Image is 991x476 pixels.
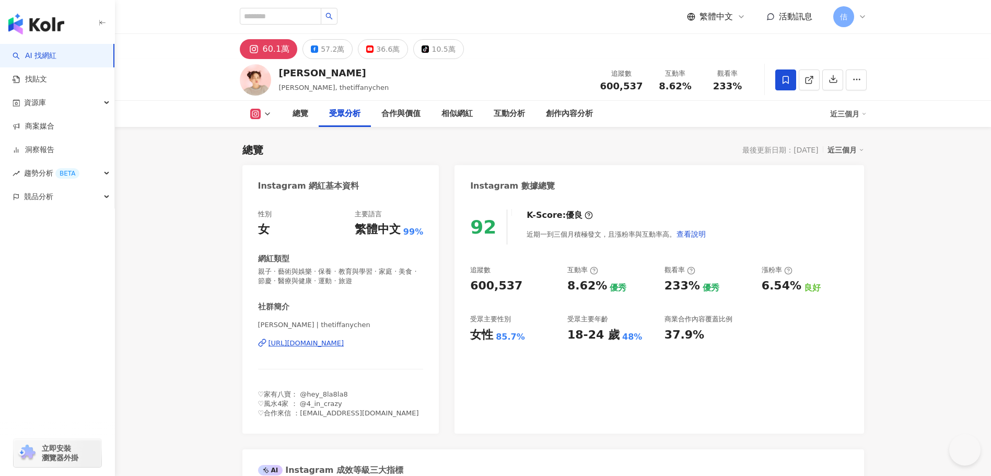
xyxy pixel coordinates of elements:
[441,108,473,120] div: 相似網紅
[17,445,37,461] img: chrome extension
[949,434,981,466] iframe: Help Scout Beacon - Open
[566,210,582,221] div: 優良
[664,265,695,275] div: 觀看率
[13,121,54,132] a: 商案媒合
[664,327,704,343] div: 37.9%
[293,108,308,120] div: 總覽
[240,64,271,96] img: KOL Avatar
[258,180,359,192] div: Instagram 網紅基本資料
[24,185,53,208] span: 競品分析
[258,465,403,476] div: Instagram 成效等級三大指標
[376,42,400,56] div: 36.6萬
[742,146,818,154] div: 最後更新日期：[DATE]
[240,39,298,59] button: 60.1萬
[762,265,792,275] div: 漲粉率
[470,327,493,343] div: 女性
[470,180,555,192] div: Instagram 數據總覽
[355,210,382,219] div: 主要語言
[527,210,593,221] div: K-Score :
[403,226,423,238] span: 99%
[676,224,706,245] button: 查看說明
[703,282,719,294] div: 優秀
[779,11,812,21] span: 活動訊息
[258,390,419,417] span: ♡家有八寶： @hey_8la8la8 ♡風水4家 ： @4_in_crazy ♡合作來信 ：[EMAIL_ADDRESS][DOMAIN_NAME]
[762,278,801,294] div: 6.54%
[321,42,344,56] div: 57.2萬
[567,315,608,324] div: 受眾主要年齡
[381,108,421,120] div: 合作與價值
[432,42,455,56] div: 10.5萬
[659,81,691,91] span: 8.62%
[14,439,101,467] a: chrome extension立即安裝 瀏覽器外掛
[677,230,706,238] span: 查看說明
[600,80,643,91] span: 600,537
[470,278,522,294] div: 600,537
[358,39,408,59] button: 36.6萬
[13,74,47,85] a: 找貼文
[470,265,491,275] div: 追蹤數
[242,143,263,157] div: 總覽
[600,68,643,79] div: 追蹤數
[329,108,360,120] div: 受眾分析
[567,278,607,294] div: 8.62%
[546,108,593,120] div: 創作內容分析
[263,42,290,56] div: 60.1萬
[494,108,525,120] div: 互動分析
[8,14,64,34] img: logo
[258,267,424,286] span: 親子 · 藝術與娛樂 · 保養 · 教育與學習 · 家庭 · 美食 · 節慶 · 醫療與健康 · 運動 · 旅遊
[610,282,626,294] div: 優秀
[708,68,748,79] div: 觀看率
[470,315,511,324] div: 受眾主要性別
[699,11,733,22] span: 繁體中文
[24,161,79,185] span: 趨勢分析
[567,327,620,343] div: 18-24 歲
[622,331,642,343] div: 48%
[527,224,706,245] div: 近期一到三個月積極發文，且漲粉率與互動率高。
[713,81,742,91] span: 233%
[827,143,864,157] div: 近三個月
[269,339,344,348] div: [URL][DOMAIN_NAME]
[258,210,272,219] div: 性別
[656,68,695,79] div: 互動率
[355,222,401,238] div: 繁體中文
[55,168,79,179] div: BETA
[664,315,732,324] div: 商業合作內容覆蓋比例
[258,339,424,348] a: [URL][DOMAIN_NAME]
[258,465,283,475] div: AI
[567,265,598,275] div: 互動率
[325,13,333,20] span: search
[258,222,270,238] div: 女
[42,444,78,462] span: 立即安裝 瀏覽器外掛
[13,170,20,177] span: rise
[804,282,821,294] div: 良好
[13,51,56,61] a: searchAI 找網紅
[664,278,700,294] div: 233%
[840,11,847,22] span: 佶
[470,216,496,238] div: 92
[279,66,389,79] div: [PERSON_NAME]
[258,301,289,312] div: 社群簡介
[24,91,46,114] span: 資源庫
[258,320,424,330] span: [PERSON_NAME] | thetiffanychen
[258,253,289,264] div: 網紅類型
[496,331,525,343] div: 85.7%
[413,39,463,59] button: 10.5萬
[13,145,54,155] a: 洞察報告
[302,39,353,59] button: 57.2萬
[279,84,389,91] span: [PERSON_NAME], thetiffanychen
[830,106,867,122] div: 近三個月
